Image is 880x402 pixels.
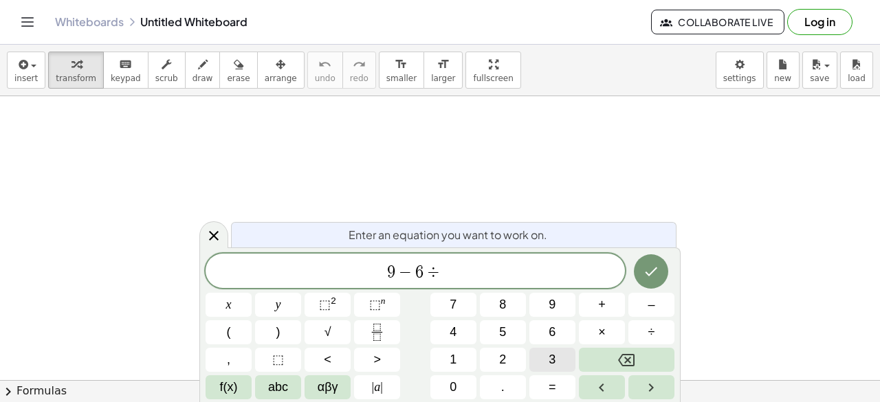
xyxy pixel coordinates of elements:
span: x [226,295,232,314]
button: Functions [206,375,252,399]
span: √ [324,323,331,342]
i: format_size [437,56,450,73]
button: new [767,52,800,89]
button: Left arrow [579,375,625,399]
span: arrange [265,74,297,83]
button: 2 [480,348,526,372]
span: y [276,295,281,314]
button: Squared [305,293,351,317]
span: × [598,323,606,342]
button: Done [634,254,668,289]
button: Right arrow [628,375,674,399]
span: ÷ [648,323,655,342]
i: undo [318,56,331,73]
button: transform [48,52,104,89]
span: insert [14,74,38,83]
i: redo [353,56,366,73]
button: Backspace [579,348,674,372]
span: 6 [415,264,423,280]
a: Whiteboards [55,15,124,29]
button: format_sizelarger [423,52,463,89]
span: save [810,74,829,83]
span: | [380,380,383,394]
button: ( [206,320,252,344]
span: 9 [387,264,395,280]
span: keypad [111,74,141,83]
button: 0 [430,375,476,399]
button: Greek alphabet [305,375,351,399]
button: Square root [305,320,351,344]
span: transform [56,74,96,83]
span: ⬚ [272,350,284,369]
span: ⬚ [369,298,381,311]
span: erase [227,74,250,83]
span: Collaborate Live [663,16,773,28]
span: > [373,350,381,369]
span: < [324,350,331,369]
button: redoredo [342,52,376,89]
span: f(x) [220,378,238,397]
sup: n [381,295,386,306]
i: format_size [395,56,408,73]
span: . [501,378,505,397]
span: scrub [155,74,178,83]
span: 1 [450,350,456,369]
button: Plus [579,293,625,317]
span: fullscreen [473,74,513,83]
button: load [840,52,873,89]
button: Minus [628,293,674,317]
span: 2 [499,350,506,369]
button: 8 [480,293,526,317]
button: fullscreen [465,52,520,89]
span: draw [192,74,213,83]
span: settings [723,74,756,83]
button: Divide [628,320,674,344]
span: 3 [549,350,555,369]
button: Collaborate Live [651,10,784,34]
span: 8 [499,295,506,314]
i: keyboard [119,56,132,73]
span: 7 [450,295,456,314]
span: load [848,74,866,83]
button: 1 [430,348,476,372]
span: = [549,378,556,397]
button: Less than [305,348,351,372]
span: | [372,380,375,394]
button: 4 [430,320,476,344]
button: Alphabet [255,375,301,399]
span: 9 [549,295,555,314]
span: , [227,350,230,369]
button: . [480,375,526,399]
span: 4 [450,323,456,342]
span: smaller [386,74,417,83]
span: new [774,74,791,83]
button: draw [185,52,221,89]
button: , [206,348,252,372]
span: – [648,295,654,314]
button: arrange [257,52,305,89]
button: Times [579,320,625,344]
span: 0 [450,378,456,397]
span: − [395,264,415,280]
button: ) [255,320,301,344]
button: Greater than [354,348,400,372]
button: save [802,52,837,89]
span: 5 [499,323,506,342]
button: Fraction [354,320,400,344]
span: undo [315,74,335,83]
button: erase [219,52,257,89]
span: a [372,378,383,397]
button: insert [7,52,45,89]
button: Superscript [354,293,400,317]
button: 7 [430,293,476,317]
span: αβγ [318,378,338,397]
button: format_sizesmaller [379,52,424,89]
span: Enter an equation you want to work on. [349,227,547,243]
span: redo [350,74,368,83]
span: ) [276,323,280,342]
span: ⬚ [319,298,331,311]
button: 3 [529,348,575,372]
button: Log in [787,9,852,35]
button: Equals [529,375,575,399]
span: + [598,295,606,314]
